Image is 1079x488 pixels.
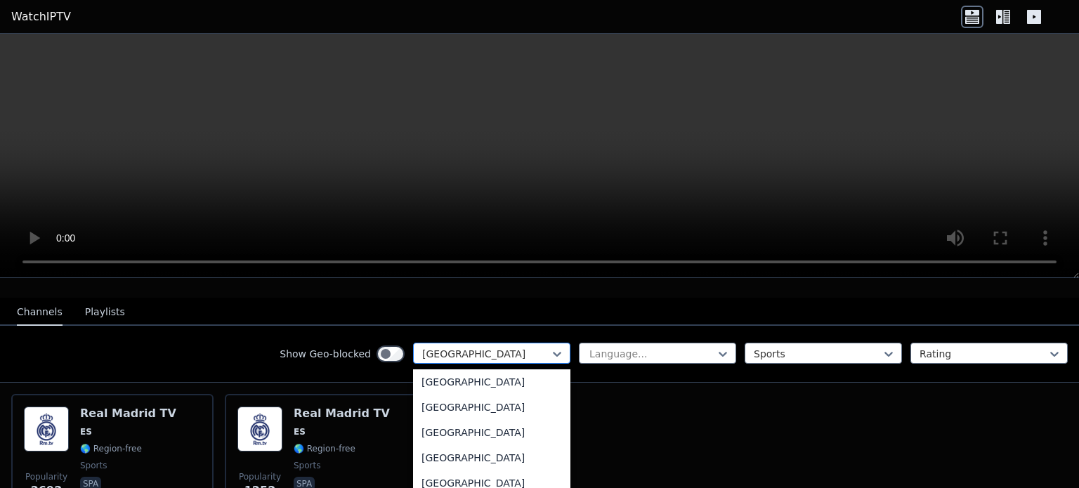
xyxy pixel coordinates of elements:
[237,407,282,451] img: Real Madrid TV
[280,347,371,361] label: Show Geo-blocked
[17,299,63,326] button: Channels
[294,443,355,454] span: 🌎 Region-free
[25,471,67,482] span: Popularity
[413,369,570,395] div: [GEOGRAPHIC_DATA]
[85,299,125,326] button: Playlists
[80,407,176,421] h6: Real Madrid TV
[80,460,107,471] span: sports
[11,8,71,25] a: WatchIPTV
[80,443,142,454] span: 🌎 Region-free
[294,426,306,437] span: ES
[413,395,570,420] div: [GEOGRAPHIC_DATA]
[294,407,390,421] h6: Real Madrid TV
[239,471,281,482] span: Popularity
[413,420,570,445] div: [GEOGRAPHIC_DATA]
[80,426,92,437] span: ES
[294,460,320,471] span: sports
[24,407,69,451] img: Real Madrid TV
[413,445,570,470] div: [GEOGRAPHIC_DATA]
